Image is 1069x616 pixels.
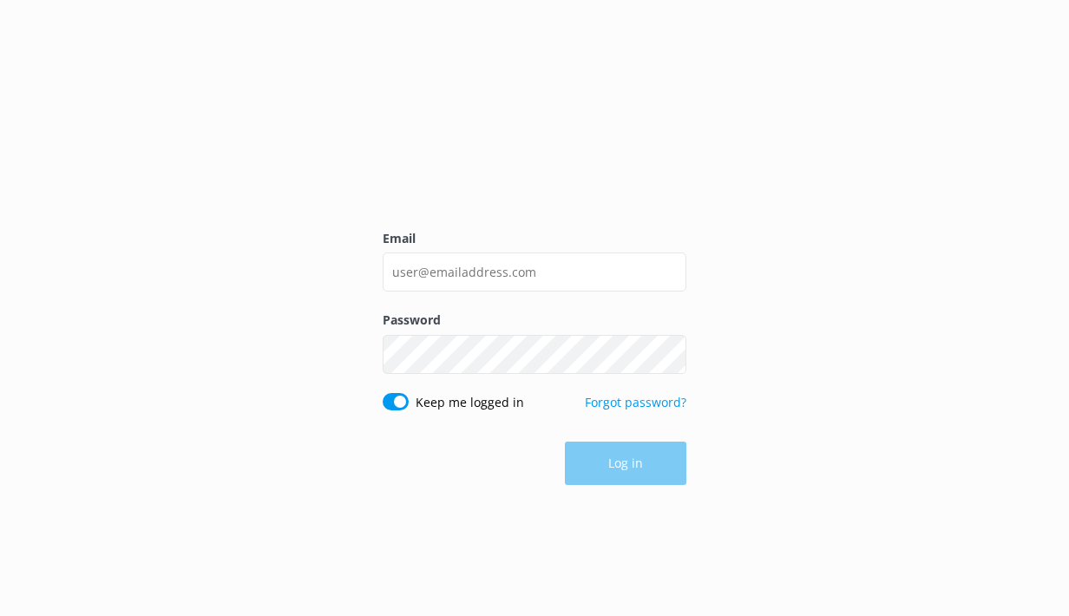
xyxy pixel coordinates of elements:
a: Forgot password? [585,394,686,410]
button: Show password [652,337,686,371]
label: Email [383,229,686,248]
label: Keep me logged in [416,393,524,412]
label: Password [383,311,686,330]
input: user@emailaddress.com [383,252,686,292]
